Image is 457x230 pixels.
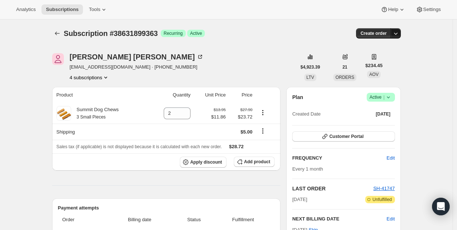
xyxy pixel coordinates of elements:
[292,94,303,101] h2: Plan
[216,216,270,223] span: Fulfillment
[229,144,244,149] span: $28.72
[423,7,441,12] span: Settings
[338,62,352,72] button: 21
[41,4,83,15] button: Subscriptions
[193,87,228,103] th: Unit Price
[57,144,222,149] span: Sales tax (if applicable) is not displayed because it is calculated with each new order.
[52,124,149,140] th: Shipping
[411,4,445,15] button: Settings
[371,109,395,119] button: [DATE]
[387,154,395,162] span: Edit
[370,94,392,101] span: Active
[342,64,347,70] span: 21
[64,29,158,37] span: Subscription #38631899363
[46,7,79,12] span: Subscriptions
[58,212,105,228] th: Order
[292,166,323,172] span: Every 1 month
[177,216,212,223] span: Status
[257,127,269,135] button: Shipping actions
[70,74,110,81] button: Product actions
[240,107,253,112] small: $27.90
[211,113,226,121] span: $11.86
[180,157,226,168] button: Apply discount
[89,7,100,12] span: Tools
[301,64,320,70] span: $4,923.39
[369,72,378,77] span: AOV
[228,87,255,103] th: Price
[292,215,387,223] h2: NEXT BILLING DATE
[16,7,36,12] span: Analytics
[292,154,387,162] h2: FREQUENCY
[360,30,387,36] span: Create order
[234,157,275,167] button: Add product
[71,106,119,121] div: Summit Dog Chews
[149,87,193,103] th: Quantity
[307,75,314,80] span: LTV
[230,113,253,121] span: $23.72
[52,28,62,39] button: Subscriptions
[356,28,391,39] button: Create order
[383,94,384,100] span: |
[58,204,275,212] h2: Payment attempts
[292,185,373,192] h2: LAST ORDER
[387,215,395,223] button: Edit
[12,4,40,15] button: Analytics
[240,129,253,135] span: $5.00
[107,216,172,223] span: Billing date
[77,114,106,120] small: 3 Small Pieces
[373,186,395,191] a: SH-41747
[257,109,269,117] button: Product actions
[190,159,222,165] span: Apply discount
[57,106,71,121] img: product img
[52,53,64,65] span: Elizabeth Driscoll
[164,30,183,36] span: Recurring
[376,111,391,117] span: [DATE]
[244,159,270,165] span: Add product
[432,198,450,215] div: Open Intercom Messenger
[70,53,204,61] div: [PERSON_NAME] [PERSON_NAME]
[214,107,226,112] small: $13.95
[292,131,395,142] button: Customer Portal
[70,63,204,71] span: [EMAIL_ADDRESS][DOMAIN_NAME] · [PHONE_NUMBER]
[292,110,320,118] span: Created Date
[388,7,398,12] span: Help
[84,4,112,15] button: Tools
[52,87,149,103] th: Product
[292,196,307,203] span: [DATE]
[373,185,395,192] button: SH-41747
[382,152,399,164] button: Edit
[373,197,392,202] span: Unfulfilled
[336,75,354,80] span: ORDERS
[296,62,324,72] button: $4,923.39
[190,30,202,36] span: Active
[365,62,382,69] span: $234.45
[376,4,410,15] button: Help
[329,134,363,139] span: Customer Portal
